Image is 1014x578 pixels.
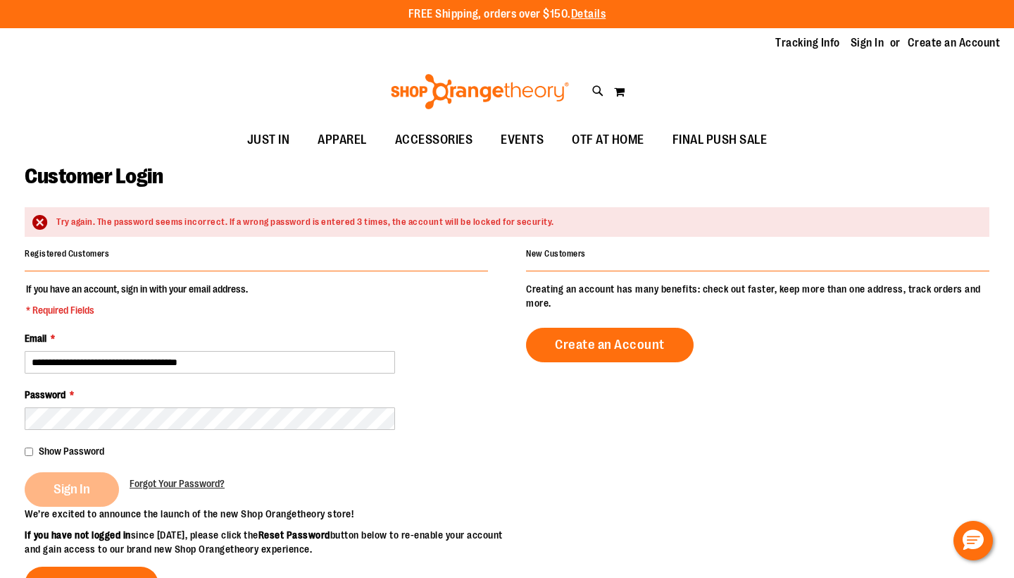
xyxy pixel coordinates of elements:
[953,521,993,560] button: Hello, have a question? Let’s chat.
[908,35,1001,51] a: Create an Account
[130,478,225,489] span: Forgot Your Password?
[408,6,606,23] p: FREE Shipping, orders over $150.
[571,8,606,20] a: Details
[526,249,586,259] strong: New Customers
[395,124,473,156] span: ACCESSORIES
[303,124,381,156] a: APPAREL
[25,389,65,400] span: Password
[381,124,487,156] a: ACCESSORIES
[318,124,367,156] span: APPAREL
[851,35,884,51] a: Sign In
[526,282,989,310] p: Creating an account has many benefits: check out faster, keep more than one address, track orders...
[25,249,109,259] strong: Registered Customers
[56,216,975,229] div: Try again. The password seems incorrect. If a wrong password is entered 3 times, the account will...
[25,528,507,556] p: since [DATE], please click the button below to re-enable your account and gain access to our bran...
[775,35,840,51] a: Tracking Info
[26,303,248,317] span: * Required Fields
[25,507,507,521] p: We’re excited to announce the launch of the new Shop Orangetheory store!
[555,337,665,352] span: Create an Account
[389,74,571,109] img: Shop Orangetheory
[526,328,694,362] a: Create an Account
[25,164,163,188] span: Customer Login
[672,124,768,156] span: FINAL PUSH SALE
[233,124,304,156] a: JUST IN
[130,476,225,491] a: Forgot Your Password?
[39,445,104,457] span: Show Password
[25,282,249,317] legend: If you have an account, sign in with your email address.
[658,124,782,156] a: FINAL PUSH SALE
[501,124,544,156] span: EVENTS
[25,529,131,541] strong: If you have not logged in
[258,529,330,541] strong: Reset Password
[25,333,46,344] span: Email
[558,124,658,156] a: OTF AT HOME
[572,124,644,156] span: OTF AT HOME
[487,124,558,156] a: EVENTS
[247,124,290,156] span: JUST IN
